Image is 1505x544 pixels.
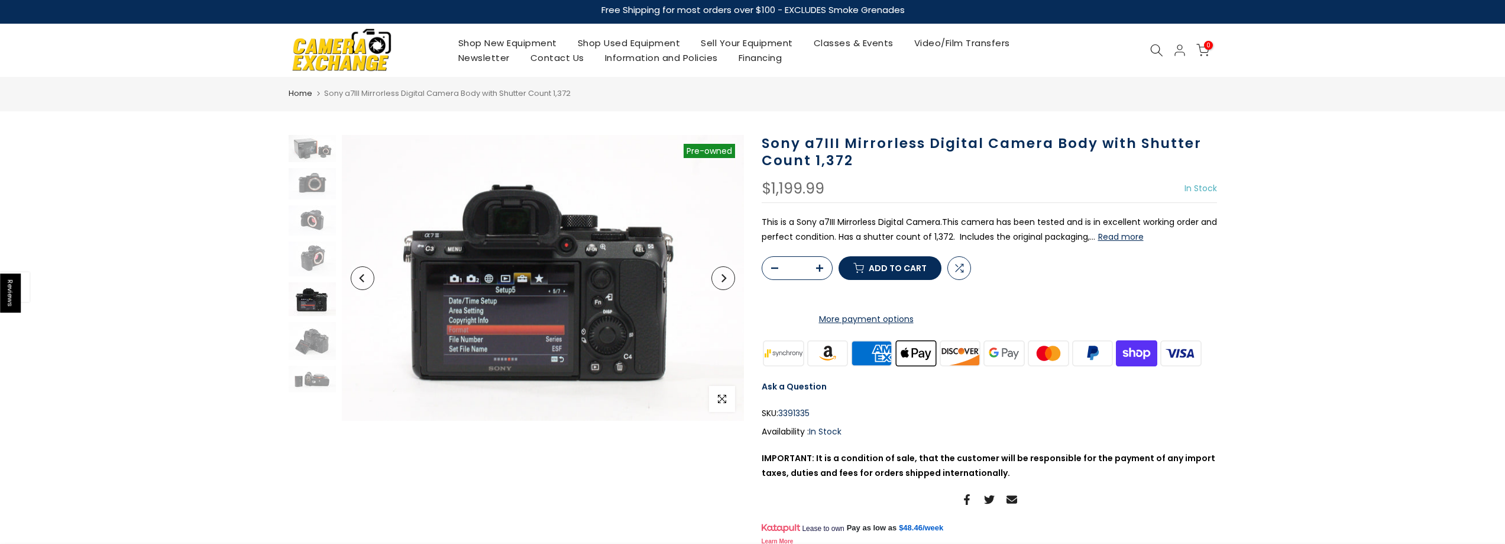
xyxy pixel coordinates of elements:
[762,452,1215,479] strong: IMPORTANT: It is a condition of sale, that the customer will be responsible for the payment of an...
[1070,339,1115,368] img: paypal
[289,282,336,316] img: Sony a7III Mirrorless Digital Camera Body with Shutter Count 1,372 Digital Cameras - Digital Mirr...
[805,339,850,368] img: amazon payments
[691,36,804,50] a: Sell Your Equipment
[899,523,943,533] a: $48.46/week
[448,50,520,65] a: Newsletter
[289,366,336,392] img: Sony a7III Mirrorless Digital Camera Body with Shutter Count 1,372 Digital Cameras - Digital Mirr...
[289,322,336,360] img: Sony a7III Mirrorless Digital Camera Body with Shutter Count 1,372 Digital Cameras - Digital Mirr...
[850,339,894,368] img: american express
[869,264,927,272] span: Add to cart
[601,4,904,16] strong: Free Shipping for most orders over $100 - EXCLUDES Smoke Grenades
[1006,493,1017,507] a: Share on Email
[762,181,824,197] div: $1,199.99
[847,523,897,533] span: Pay as low as
[1115,339,1159,368] img: shopify pay
[1026,339,1070,368] img: master
[762,339,806,368] img: synchrony
[904,36,1020,50] a: Video/Film Transfers
[567,36,691,50] a: Shop Used Equipment
[778,406,810,421] span: 3391335
[448,36,567,50] a: Shop New Equipment
[594,50,728,65] a: Information and Policies
[894,339,938,368] img: apple pay
[1184,182,1217,194] span: In Stock
[1098,231,1144,242] button: Read more
[762,381,827,392] a: Ask a Question
[802,524,844,533] span: Lease to own
[289,242,336,276] img: Sony a7III Mirrorless Digital Camera Body with Shutter Count 1,372 Digital Cameras - Digital Mirr...
[711,266,735,290] button: Next
[728,50,792,65] a: Financing
[342,135,744,421] img: Sony a7III Mirrorless Digital Camera Body with Shutter Count 1,372 Digital Cameras - Digital Mirr...
[762,215,1217,244] p: This is a Sony a7III Mirrorless Digital Camera.This camera has been tested and is in excellent wo...
[762,312,971,327] a: More payment options
[762,135,1217,169] h1: Sony a7III Mirrorless Digital Camera Body with Shutter Count 1,372
[803,36,904,50] a: Classes & Events
[1204,41,1213,50] span: 0
[289,88,312,99] a: Home
[762,406,1217,421] div: SKU:
[962,493,972,507] a: Share on Facebook
[1158,339,1203,368] img: visa
[1196,44,1209,57] a: 0
[520,50,594,65] a: Contact Us
[762,424,1217,439] div: Availability :
[982,339,1027,368] img: google pay
[289,135,336,162] img: Sony a7III Mirrorless Digital Camera Body with Shutter Count 1,372 Digital Cameras - Digital Mirr...
[324,88,571,99] span: Sony a7III Mirrorless Digital Camera Body with Shutter Count 1,372
[289,168,336,199] img: Sony a7III Mirrorless Digital Camera Body with Shutter Count 1,372 Digital Cameras - Digital Mirr...
[938,339,982,368] img: discover
[351,266,374,290] button: Previous
[809,426,841,437] span: In Stock
[289,205,336,236] img: Sony a7III Mirrorless Digital Camera Body with Shutter Count 1,372 Digital Cameras - Digital Mirr...
[839,256,941,280] button: Add to cart
[984,493,995,507] a: Share on Twitter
